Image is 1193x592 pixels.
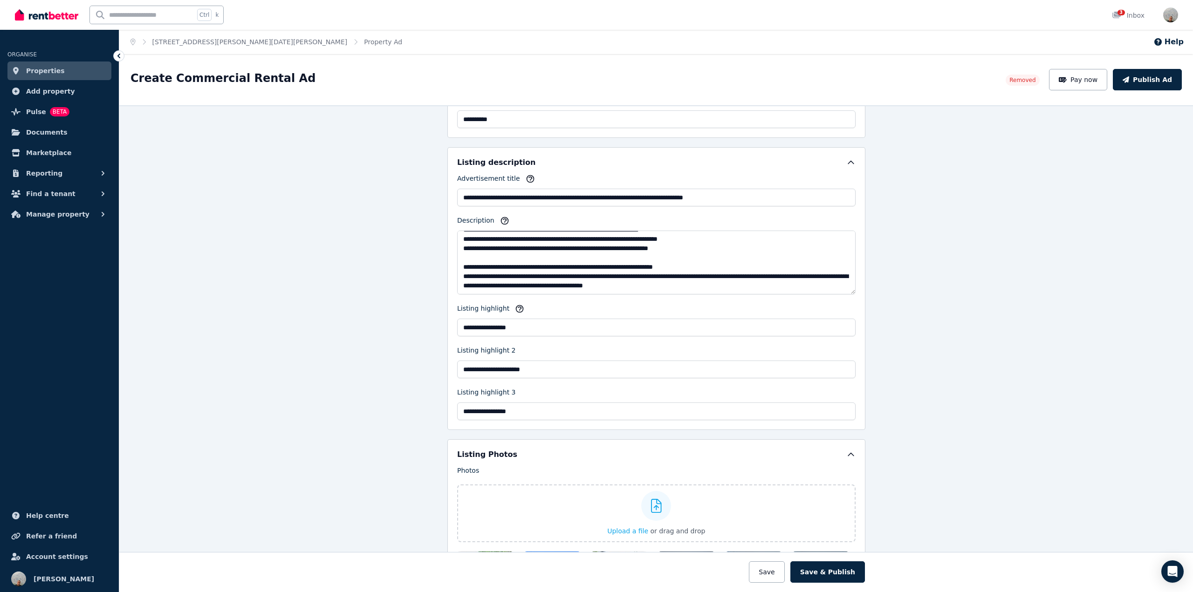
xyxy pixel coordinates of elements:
[7,143,111,162] a: Marketplace
[651,527,706,535] span: or drag and drop
[749,561,784,583] button: Save
[1118,10,1125,15] span: 3
[607,527,648,535] span: Upload a file
[1009,76,1035,84] span: Removed
[457,466,856,475] p: Photos
[152,38,348,46] a: [STREET_ADDRESS][PERSON_NAME][DATE][PERSON_NAME]
[26,188,75,199] span: Find a tenant
[26,106,46,117] span: Pulse
[1112,11,1145,20] div: Inbox
[7,102,111,121] a: PulseBETA
[457,174,520,187] label: Advertisement title
[1113,69,1182,90] button: Publish Ad
[7,506,111,525] a: Help centre
[26,86,75,97] span: Add property
[7,547,111,566] a: Account settings
[457,157,535,168] h5: Listing description
[7,205,111,224] button: Manage property
[7,123,111,142] a: Documents
[364,38,402,46] a: Property Ad
[7,51,37,58] span: ORGANISE
[215,11,219,19] span: k
[26,551,88,562] span: Account settings
[7,82,111,101] a: Add property
[457,216,494,229] label: Description
[7,527,111,545] a: Refer a friend
[15,8,78,22] img: RentBetter
[790,561,865,583] button: Save & Publish
[1163,7,1178,22] img: Allen Palmer
[26,65,65,76] span: Properties
[119,30,413,54] nav: Breadcrumb
[7,164,111,183] button: Reporting
[457,449,517,460] h5: Listing Photos
[457,388,515,401] label: Listing highlight 3
[26,531,77,542] span: Refer a friend
[26,127,68,138] span: Documents
[26,510,69,521] span: Help centre
[607,526,705,536] button: Upload a file or drag and drop
[1153,36,1184,48] button: Help
[1049,69,1108,90] button: Pay now
[50,107,69,116] span: BETA
[11,572,26,586] img: Allen Palmer
[7,61,111,80] a: Properties
[457,304,509,317] label: Listing highlight
[130,71,315,86] h1: Create Commercial Rental Ad
[34,573,94,585] span: [PERSON_NAME]
[197,9,212,21] span: Ctrl
[26,147,71,158] span: Marketplace
[26,168,62,179] span: Reporting
[7,184,111,203] button: Find a tenant
[457,346,515,359] label: Listing highlight 2
[26,209,89,220] span: Manage property
[1161,560,1184,583] div: Open Intercom Messenger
